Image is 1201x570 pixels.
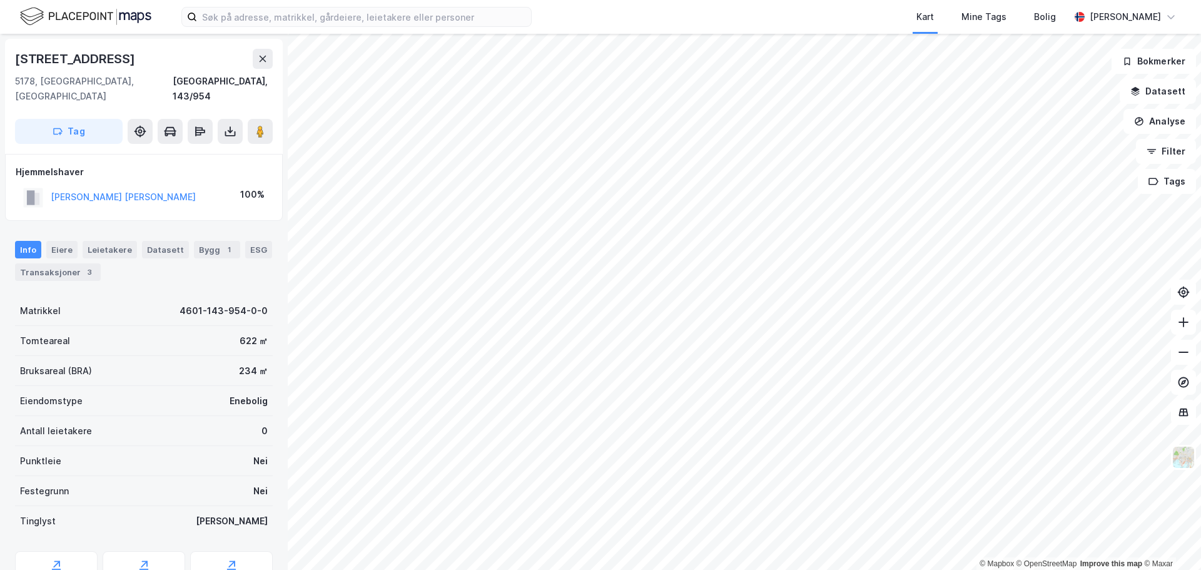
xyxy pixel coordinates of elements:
[15,241,41,258] div: Info
[20,303,61,318] div: Matrikkel
[1034,9,1056,24] div: Bolig
[83,266,96,278] div: 3
[1090,9,1161,24] div: [PERSON_NAME]
[223,243,235,256] div: 1
[15,49,138,69] div: [STREET_ADDRESS]
[194,241,240,258] div: Bygg
[1138,510,1201,570] iframe: Chat Widget
[253,484,268,499] div: Nei
[1120,79,1196,104] button: Datasett
[240,187,265,202] div: 100%
[1112,49,1196,74] button: Bokmerker
[261,424,268,439] div: 0
[20,394,83,409] div: Eiendomstype
[253,454,268,469] div: Nei
[916,9,934,24] div: Kart
[1138,510,1201,570] div: Kontrollprogram for chat
[1080,559,1142,568] a: Improve this map
[142,241,189,258] div: Datasett
[83,241,137,258] div: Leietakere
[20,424,92,439] div: Antall leietakere
[240,333,268,349] div: 622 ㎡
[961,9,1006,24] div: Mine Tags
[230,394,268,409] div: Enebolig
[1136,139,1196,164] button: Filter
[1123,109,1196,134] button: Analyse
[180,303,268,318] div: 4601-143-954-0-0
[15,74,173,104] div: 5178, [GEOGRAPHIC_DATA], [GEOGRAPHIC_DATA]
[20,364,92,379] div: Bruksareal (BRA)
[20,514,56,529] div: Tinglyst
[1172,445,1195,469] img: Z
[46,241,78,258] div: Eiere
[245,241,272,258] div: ESG
[173,74,273,104] div: [GEOGRAPHIC_DATA], 143/954
[20,454,61,469] div: Punktleie
[196,514,268,529] div: [PERSON_NAME]
[16,165,272,180] div: Hjemmelshaver
[239,364,268,379] div: 234 ㎡
[1138,169,1196,194] button: Tags
[197,8,531,26] input: Søk på adresse, matrikkel, gårdeiere, leietakere eller personer
[15,119,123,144] button: Tag
[1016,559,1077,568] a: OpenStreetMap
[20,484,69,499] div: Festegrunn
[980,559,1014,568] a: Mapbox
[15,263,101,281] div: Transaksjoner
[20,333,70,349] div: Tomteareal
[20,6,151,28] img: logo.f888ab2527a4732fd821a326f86c7f29.svg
